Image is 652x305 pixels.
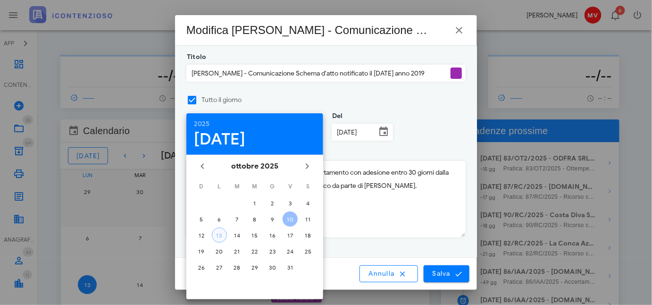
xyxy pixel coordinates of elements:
[247,200,262,207] div: 1
[229,260,244,275] button: 28
[229,212,244,227] button: 7
[300,178,317,195] th: S
[194,212,209,227] button: 5
[212,260,227,275] button: 27
[228,178,245,195] th: M
[283,212,298,227] button: 10
[212,228,227,243] button: 13
[247,228,262,243] button: 15
[265,216,280,223] div: 9
[265,212,280,227] button: 9
[247,232,262,239] div: 15
[247,248,262,255] div: 22
[301,244,316,259] button: 25
[229,244,244,259] button: 21
[229,264,244,271] div: 28
[194,244,209,259] button: 19
[265,260,280,275] button: 30
[229,248,244,255] div: 21
[283,200,298,207] div: 3
[201,95,466,105] label: Tutto il giorno
[211,178,228,195] th: L
[368,270,409,278] span: Annulla
[194,131,316,147] div: [DATE]
[247,212,262,227] button: 8
[212,244,227,259] button: 20
[301,216,316,223] div: 11
[212,264,227,271] div: 27
[283,228,298,243] button: 17
[194,158,211,175] button: Il mese scorso
[301,195,316,211] button: 4
[283,216,298,223] div: 10
[194,260,209,275] button: 26
[212,212,227,227] button: 6
[187,65,449,81] input: Titolo
[247,264,262,271] div: 29
[283,195,298,211] button: 3
[301,248,316,255] div: 25
[194,228,209,243] button: 12
[265,195,280,211] button: 2
[265,248,280,255] div: 23
[247,216,262,223] div: 8
[194,232,209,239] div: 12
[212,248,227,255] div: 20
[283,264,298,271] div: 31
[194,216,209,223] div: 5
[329,111,343,121] label: Del
[265,232,280,239] div: 16
[424,265,470,282] button: Salva
[229,232,244,239] div: 14
[265,244,280,259] button: 23
[247,244,262,259] button: 22
[194,248,209,255] div: 19
[264,178,281,195] th: G
[283,260,298,275] button: 31
[265,264,280,271] div: 30
[301,212,316,227] button: 11
[265,228,280,243] button: 16
[432,270,461,278] span: Salva
[229,216,244,223] div: 7
[299,158,316,175] button: Il prossimo mese
[301,228,316,243] button: 18
[282,178,299,195] th: V
[212,216,227,223] div: 6
[184,149,214,158] label: Dettagli
[283,248,298,255] div: 24
[283,232,298,239] div: 17
[246,178,263,195] th: M
[301,200,316,207] div: 4
[283,244,298,259] button: 24
[359,265,418,282] button: Annulla
[229,228,244,243] button: 14
[184,111,209,121] label: Inizia il
[301,232,316,239] div: 18
[193,178,210,195] th: D
[247,195,262,211] button: 1
[184,52,206,62] label: Titolo
[194,264,209,271] div: 26
[227,157,282,176] button: ottobre 2025
[186,23,429,38] div: Modifica [PERSON_NAME] - Comunicazione Schema d'atto notificato il [DATE] anno 2019
[212,232,226,239] div: 13
[247,260,262,275] button: 29
[265,200,280,207] div: 2
[194,121,316,127] div: 2025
